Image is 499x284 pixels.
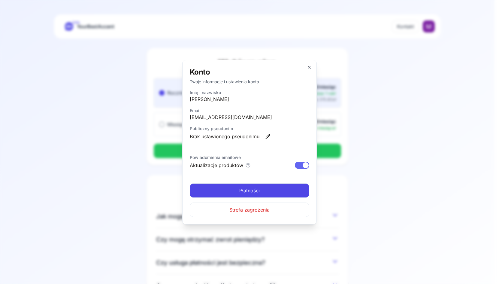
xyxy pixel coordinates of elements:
span: Publiczny pseudonim [190,126,309,132]
span: Płatności [239,187,260,194]
span: Aktualizacje produktów [190,162,243,169]
span: [PERSON_NAME] [190,96,309,103]
h2: Konto [190,67,309,77]
span: Strefa zagrożenia [229,206,270,213]
a: Płatności [190,183,309,198]
span: Imię i nazwisko [190,90,309,96]
span: Email [190,108,309,114]
button: Strefa zagrożenia [190,203,309,217]
span: Brak ustawionego pseudonimu [190,133,259,140]
span: [EMAIL_ADDRESS][DOMAIN_NAME] [190,114,309,121]
p: Twoje informacje i ustawienia konta. [190,79,309,85]
span: Powiadomienia emailowe [190,154,309,160]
